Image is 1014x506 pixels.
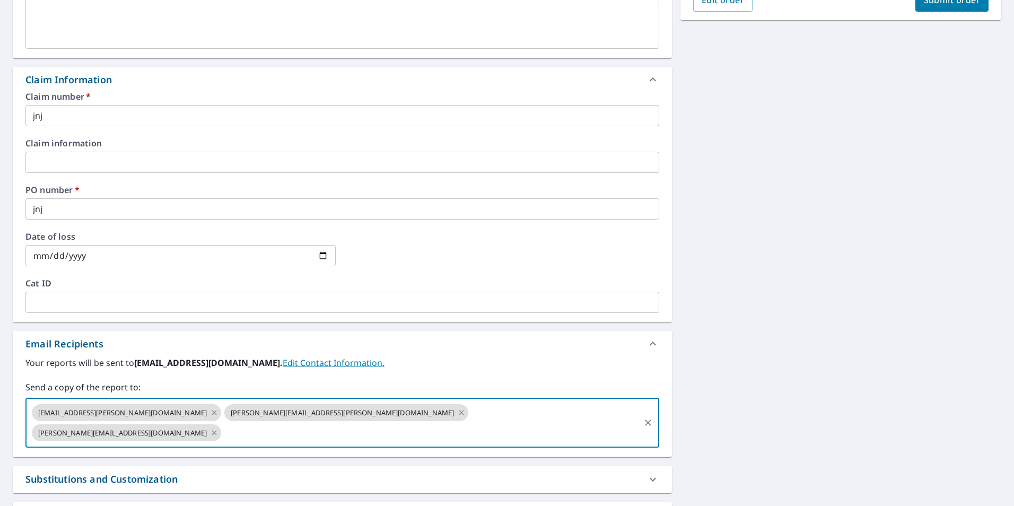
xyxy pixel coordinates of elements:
label: Claim number [25,92,659,101]
label: PO number [25,186,659,194]
div: Email Recipients [13,331,672,356]
span: [EMAIL_ADDRESS][PERSON_NAME][DOMAIN_NAME] [32,408,213,418]
div: Substitutions and Customization [25,472,178,486]
div: [PERSON_NAME][EMAIL_ADDRESS][DOMAIN_NAME] [32,424,221,441]
b: [EMAIL_ADDRESS][DOMAIN_NAME]. [134,357,283,369]
a: EditContactInfo [283,357,384,369]
div: [EMAIL_ADDRESS][PERSON_NAME][DOMAIN_NAME] [32,404,221,421]
label: Send a copy of the report to: [25,381,659,394]
label: Date of loss [25,232,336,241]
label: Claim information [25,139,659,147]
div: Email Recipients [25,337,103,351]
div: [PERSON_NAME][EMAIL_ADDRESS][PERSON_NAME][DOMAIN_NAME] [224,404,468,421]
button: Clear [641,415,655,430]
label: Cat ID [25,279,659,287]
div: Claim Information [25,73,112,87]
div: Substitutions and Customization [13,466,672,493]
span: [PERSON_NAME][EMAIL_ADDRESS][DOMAIN_NAME] [32,428,213,438]
label: Your reports will be sent to [25,356,659,369]
div: Claim Information [13,67,672,92]
span: [PERSON_NAME][EMAIL_ADDRESS][PERSON_NAME][DOMAIN_NAME] [224,408,460,418]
